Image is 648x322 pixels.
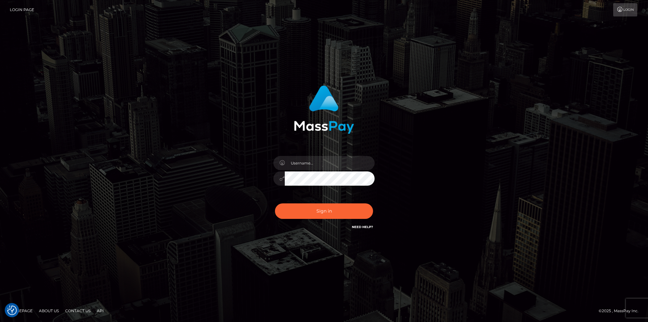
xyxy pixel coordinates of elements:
[613,3,637,16] a: Login
[94,306,106,316] a: API
[63,306,93,316] a: Contact Us
[285,156,375,170] input: Username...
[36,306,61,316] a: About Us
[352,225,373,229] a: Need Help?
[599,307,643,314] div: © 2025 , MassPay Inc.
[7,306,17,315] button: Consent Preferences
[275,203,373,219] button: Sign in
[7,306,35,316] a: Homepage
[294,85,354,134] img: MassPay Login
[7,306,17,315] img: Revisit consent button
[10,3,34,16] a: Login Page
